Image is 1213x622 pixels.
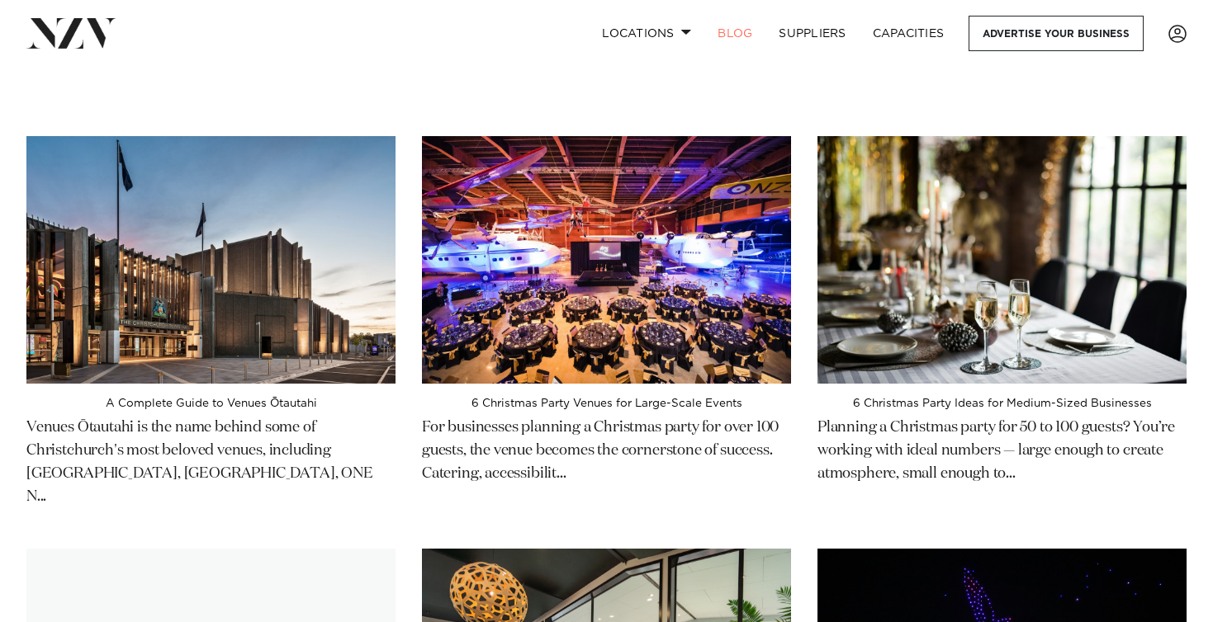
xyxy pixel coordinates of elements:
a: BLOG [704,16,765,51]
h4: 6 Christmas Party Venues for Large-Scale Events [422,397,791,410]
h4: A Complete Guide to Venues Ōtautahi [26,397,396,410]
p: Planning a Christmas party for 50 to 100 guests? You’re working with ideal numbers — large enough... [817,410,1187,486]
a: 6 Christmas Party Ideas for Medium-Sized Businesses 6 Christmas Party Ideas for Medium-Sized Busi... [817,136,1187,506]
p: For businesses planning a Christmas party for over 100 guests, the venue becomes the cornerstone ... [422,410,791,486]
a: Locations [589,16,704,51]
h4: 6 Christmas Party Ideas for Medium-Sized Businesses [817,397,1187,410]
a: 6 Christmas Party Venues for Large-Scale Events 6 Christmas Party Venues for Large-Scale Events F... [422,136,791,506]
a: SUPPLIERS [765,16,859,51]
img: 6 Christmas Party Ideas for Medium-Sized Businesses [817,136,1187,384]
img: nzv-logo.png [26,18,116,48]
img: 6 Christmas Party Venues for Large-Scale Events [422,136,791,384]
a: Advertise your business [969,16,1144,51]
a: A Complete Guide to Venues Ōtautahi A Complete Guide to Venues Ōtautahi Venues Ōtautahi is the na... [26,136,396,529]
a: Capacities [860,16,958,51]
p: Venues Ōtautahi is the name behind some of Christchurch's most beloved venues, including [GEOGRAP... [26,410,396,509]
img: A Complete Guide to Venues Ōtautahi [26,136,396,384]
